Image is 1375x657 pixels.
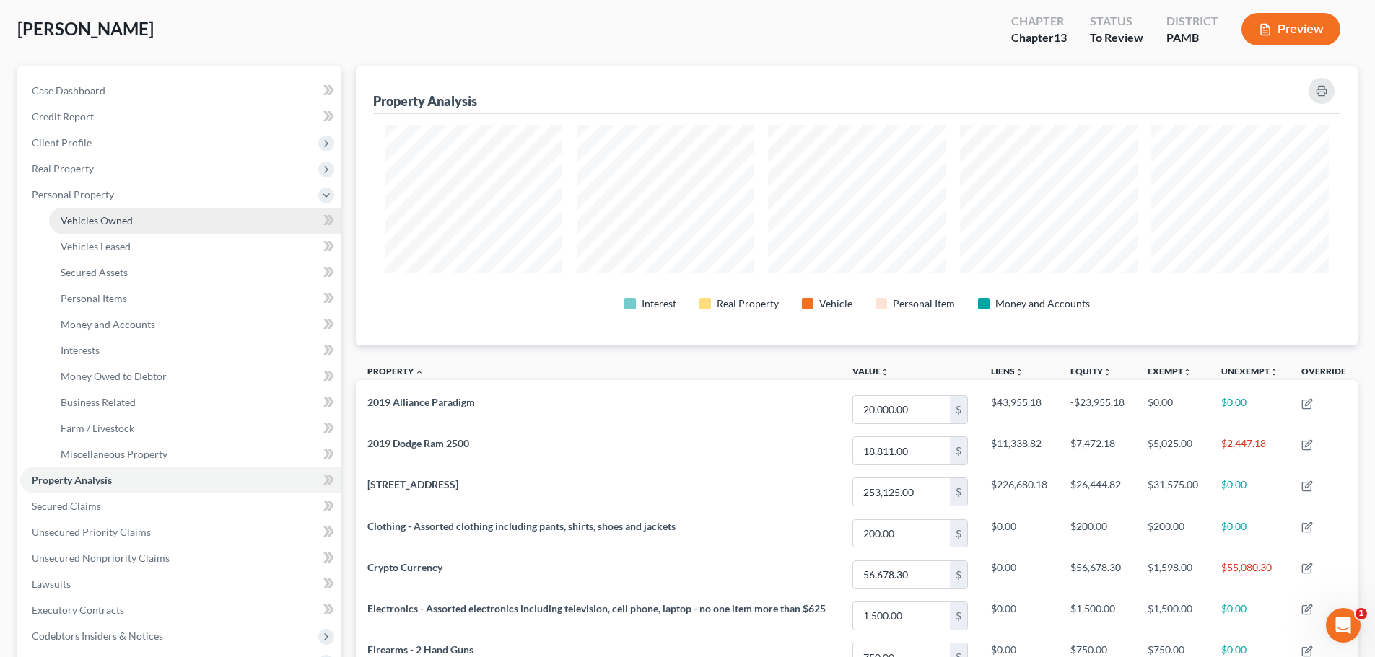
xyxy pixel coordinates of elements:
[49,286,341,312] a: Personal Items
[32,136,92,149] span: Client Profile
[1136,595,1210,636] td: $1,500.00
[853,561,950,588] input: 0.00
[20,493,341,519] a: Secured Claims
[979,554,1059,595] td: $0.00
[1054,30,1067,44] span: 13
[979,431,1059,472] td: $11,338.82
[1059,513,1136,554] td: $200.00
[415,368,424,376] i: expand_less
[1166,30,1218,46] div: PAMB
[979,513,1059,554] td: $0.00
[1270,368,1278,376] i: unfold_more
[367,561,442,573] span: Crypto Currency
[819,296,852,311] div: Vehicle
[61,370,167,382] span: Money Owed to Debtor
[979,472,1059,513] td: $226,680.18
[1210,472,1290,513] td: $0.00
[1136,472,1210,513] td: $31,575.00
[1148,366,1192,376] a: Exemptunfold_more
[853,396,950,423] input: 0.00
[893,296,955,311] div: Personal Item
[20,104,341,130] a: Credit Report
[32,604,124,616] span: Executory Contracts
[61,214,133,226] span: Vehicles Owned
[1210,389,1290,430] td: $0.00
[853,437,950,464] input: 0.00
[32,500,101,512] span: Secured Claims
[1090,13,1143,30] div: Status
[950,437,967,464] div: $
[1136,431,1210,472] td: $5,025.00
[853,478,950,506] input: 0.00
[1059,595,1136,636] td: $1,500.00
[1326,608,1361,643] iframe: Intercom live chat
[61,240,131,252] span: Vehicles Leased
[1059,431,1136,472] td: $7,472.18
[32,84,105,97] span: Case Dashboard
[1059,472,1136,513] td: $26,444.82
[1136,554,1210,595] td: $1,598.00
[950,396,967,423] div: $
[1210,513,1290,554] td: $0.00
[1183,368,1192,376] i: unfold_more
[1356,608,1367,619] span: 1
[49,363,341,389] a: Money Owed to Debtor
[20,78,341,104] a: Case Dashboard
[1166,13,1218,30] div: District
[49,441,341,467] a: Miscellaneous Property
[49,208,341,234] a: Vehicles Owned
[32,110,94,123] span: Credit Report
[61,344,100,356] span: Interests
[20,519,341,545] a: Unsecured Priority Claims
[979,389,1059,430] td: $43,955.18
[20,545,341,571] a: Unsecured Nonpriority Claims
[1015,368,1023,376] i: unfold_more
[853,520,950,547] input: 0.00
[17,18,154,39] span: [PERSON_NAME]
[49,260,341,286] a: Secured Assets
[853,602,950,630] input: 0.00
[49,234,341,260] a: Vehicles Leased
[32,552,170,564] span: Unsecured Nonpriority Claims
[881,368,889,376] i: unfold_more
[61,292,127,304] span: Personal Items
[367,478,458,490] span: [STREET_ADDRESS]
[1070,366,1112,376] a: Equityunfold_more
[1090,30,1143,46] div: To Review
[32,578,71,590] span: Lawsuits
[61,422,134,434] span: Farm / Livestock
[1103,368,1112,376] i: unfold_more
[852,366,889,376] a: Valueunfold_more
[373,92,477,110] div: Property Analysis
[1011,30,1067,46] div: Chapter
[995,296,1090,311] div: Money and Accounts
[49,338,341,363] a: Interests
[20,597,341,623] a: Executory Contracts
[1210,595,1290,636] td: $0.00
[32,474,112,486] span: Property Analysis
[1241,13,1340,45] button: Preview
[950,478,967,506] div: $
[61,266,128,278] span: Secured Assets
[61,396,136,408] span: Business Related
[642,296,676,311] div: Interest
[367,437,469,449] span: 2019 Dodge Ram 2500
[20,467,341,493] a: Property Analysis
[367,602,826,614] span: Electronics - Assorted electronics including television, cell phone, laptop - no one item more th...
[1059,389,1136,430] td: -$23,955.18
[717,296,779,311] div: Real Property
[991,366,1023,376] a: Liensunfold_more
[49,312,341,338] a: Money and Accounts
[32,188,114,200] span: Personal Property
[1221,366,1278,376] a: Unexemptunfold_more
[367,643,473,656] span: Firearms - 2 Hand Guns
[61,318,155,330] span: Money and Accounts
[1290,357,1358,389] th: Override
[1136,513,1210,554] td: $200.00
[950,561,967,588] div: $
[32,162,94,175] span: Real Property
[49,389,341,415] a: Business Related
[1059,554,1136,595] td: $56,678.30
[32,526,151,538] span: Unsecured Priority Claims
[1136,389,1210,430] td: $0.00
